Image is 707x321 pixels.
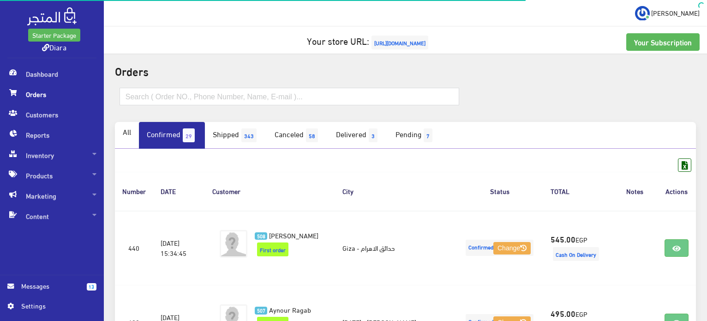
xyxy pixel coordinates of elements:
[115,65,696,77] h2: Orders
[115,122,139,141] a: All
[307,32,431,49] a: Your store URL:[URL][DOMAIN_NAME]
[205,122,267,149] a: Shipped343
[335,211,456,285] td: Giza - حدائق الاهرام
[255,307,267,315] span: 507
[626,33,700,51] a: Your Subscription
[7,104,96,125] span: Customers
[657,172,696,210] th: Actions
[388,122,443,149] a: Pending7
[7,145,96,165] span: Inventory
[255,230,320,240] a: 508 [PERSON_NAME]
[466,240,533,256] span: Confirmed
[335,172,456,210] th: City
[7,64,96,84] span: Dashboard
[553,247,599,261] span: Cash On Delivery
[21,281,79,291] span: Messages
[269,229,318,242] span: [PERSON_NAME]
[139,122,205,149] a: Confirmed29
[543,211,612,285] td: EGP
[371,36,428,49] span: [URL][DOMAIN_NAME]
[267,122,328,149] a: Canceled58
[7,186,96,206] span: Marketing
[183,128,195,142] span: 29
[328,122,388,149] a: Delivered3
[7,206,96,226] span: Content
[651,7,700,18] span: [PERSON_NAME]
[7,301,96,315] a: Settings
[369,128,377,142] span: 3
[241,128,257,142] span: 343
[306,128,318,142] span: 58
[7,165,96,186] span: Products
[21,301,89,311] span: Settings
[269,303,311,316] span: Aynour Ragab
[551,233,575,245] strong: 545.00
[42,40,66,54] a: Diara
[153,172,205,210] th: DATE
[115,172,153,210] th: Number
[205,172,335,210] th: Customer
[612,172,657,210] th: Notes
[635,6,700,20] a: ... [PERSON_NAME]
[255,304,320,315] a: 507 Aynour Ragab
[27,7,77,25] img: .
[7,125,96,145] span: Reports
[424,128,432,142] span: 7
[120,88,459,105] input: Search ( Order NO., Phone Number, Name, E-mail )...
[456,172,543,210] th: Status
[7,281,96,301] a: 13 Messages
[28,29,80,42] a: Starter Package
[87,283,96,291] span: 13
[493,242,531,255] button: Change
[220,230,247,258] img: avatar.png
[635,6,650,21] img: ...
[153,211,205,285] td: [DATE] 15:34:45
[543,172,612,210] th: TOTAL
[255,232,267,240] span: 508
[551,307,575,319] strong: 495.00
[257,242,288,256] span: First order
[115,211,153,285] td: 440
[7,84,96,104] span: Orders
